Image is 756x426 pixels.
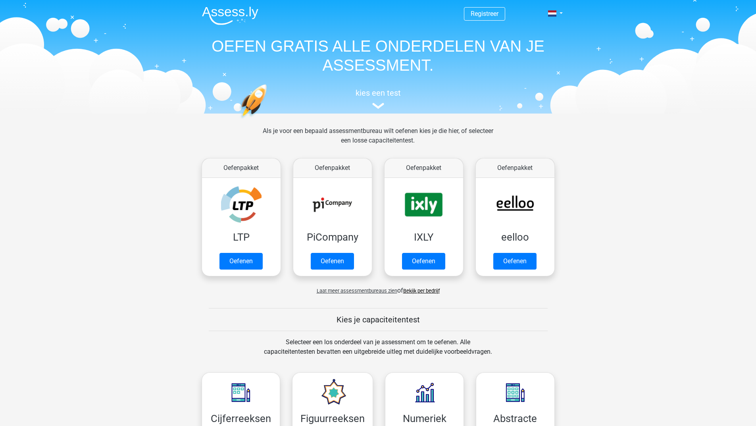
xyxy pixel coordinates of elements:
a: kies een test [196,88,561,109]
img: oefenen [239,84,298,156]
div: Als je voor een bepaald assessmentbureau wilt oefenen kies je die hier, of selecteer een losse ca... [256,126,500,155]
span: Laat meer assessmentbureaus zien [317,288,397,294]
img: Assessly [202,6,258,25]
a: Oefenen [402,253,445,270]
h5: Kies je capaciteitentest [209,315,548,324]
img: assessment [372,103,384,109]
a: Registreer [471,10,498,17]
a: Bekijk per bedrijf [403,288,440,294]
div: Selecteer een los onderdeel van je assessment om te oefenen. Alle capaciteitentesten bevatten een... [256,337,500,366]
h1: OEFEN GRATIS ALLE ONDERDELEN VAN JE ASSESSMENT. [196,37,561,75]
h5: kies een test [196,88,561,98]
div: of [196,280,561,295]
a: Oefenen [311,253,354,270]
a: Oefenen [219,253,263,270]
a: Oefenen [493,253,537,270]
